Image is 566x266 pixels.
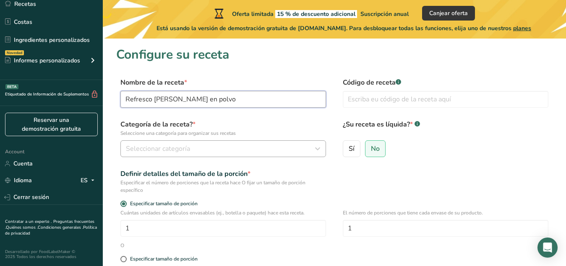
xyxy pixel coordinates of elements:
button: Canjear oferta [422,6,475,21]
span: planes [513,24,531,32]
div: ES [81,176,98,186]
span: Seleccionar categoría [126,144,190,154]
span: Especificar tamaño de porción [127,201,198,207]
span: Canjear oferta [429,9,468,18]
label: Nombre de la receta [120,77,326,88]
div: BETA [5,84,18,89]
a: Idioma [5,173,32,188]
div: Informes personalizados [5,56,80,65]
h1: Configure su receta [116,45,553,64]
div: Oferta limitada [213,8,409,18]
span: Está usando la versión de demostración gratuita de [DOMAIN_NAME]. Para desbloquear todas las func... [156,24,531,33]
div: O [120,242,124,249]
a: Preguntas frecuentes . [5,219,94,230]
label: Código de receta [343,77,548,88]
label: ¿Su receta es líquida? [343,119,548,137]
button: Seleccionar categoría [120,140,326,157]
a: Quiénes somos . [6,225,38,230]
div: Novedad [5,50,24,55]
span: Sí [349,145,355,153]
span: 15 % de descuento adicional [275,10,357,18]
p: Seleccione una categoría para organizar sus recetas [120,129,326,137]
div: Especificar tamaño de porción [130,256,198,262]
div: Definir detalles del tamaño de la porción [120,169,326,179]
p: El número de porciones que tiene cada envase de su producto. [343,209,548,217]
span: No [371,145,380,153]
div: Especificar el número de porciones que la receta hace O fijar un tamaño de porción específico [120,179,326,194]
a: Contratar a un experto . [5,219,52,225]
a: Política de privacidad [5,225,97,236]
input: Escriba el nombre de su receta aquí [120,91,326,108]
a: Condiciones generales . [38,225,83,230]
input: Escriba eu código de la receta aquí [343,91,548,108]
div: Desarrollado por FoodLabelMaker © 2025 Todos los derechos reservados [5,249,98,259]
a: Reservar una demostración gratuita [5,113,98,136]
span: Suscripción anual [360,10,409,18]
p: Cuántas unidades de artículos envasables (ej., botella o paquete) hace esta receta. [120,209,326,217]
label: Categoría de la receta? [120,119,326,137]
div: Open Intercom Messenger [537,238,558,258]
